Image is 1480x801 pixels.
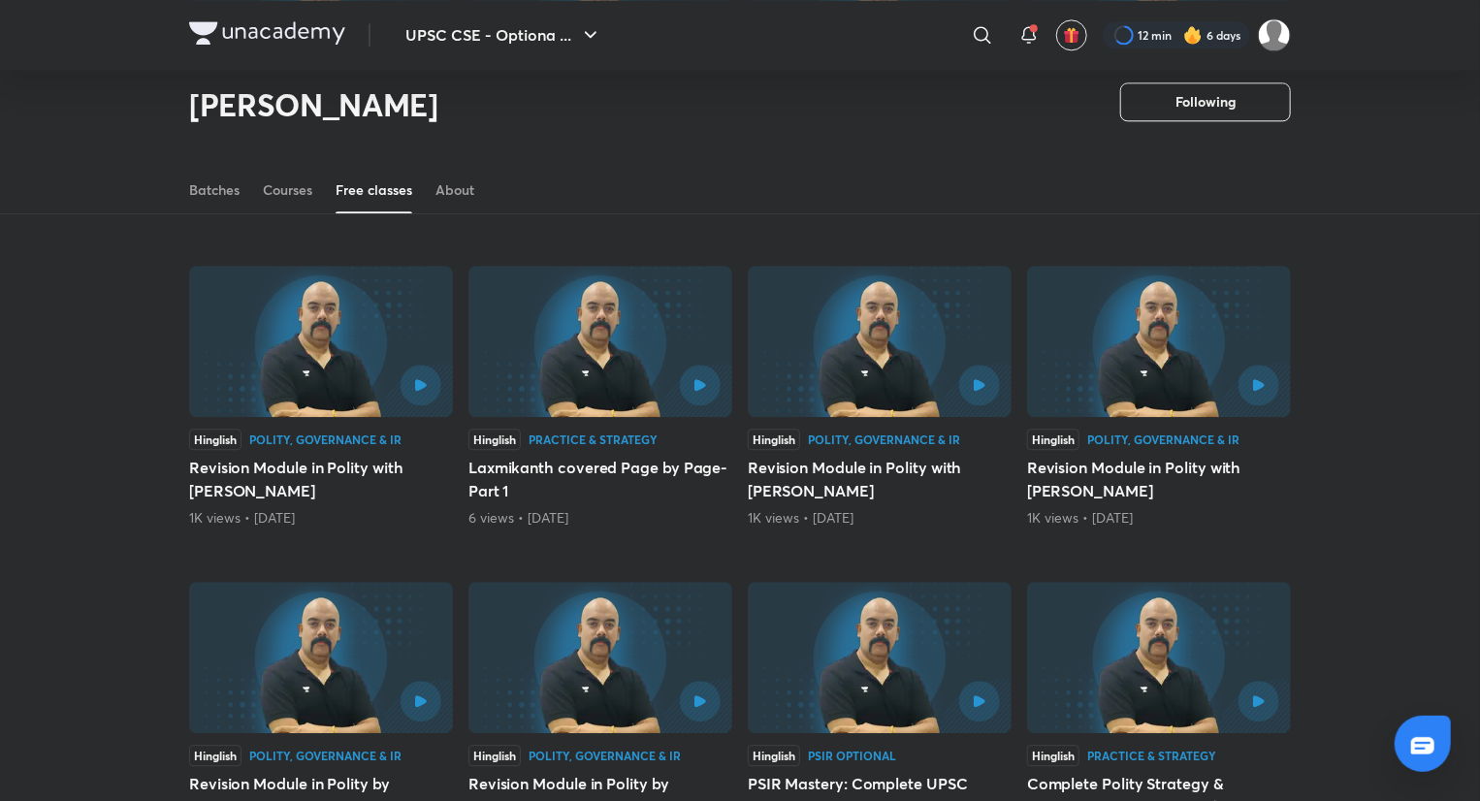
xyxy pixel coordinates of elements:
div: Hinglish [468,429,521,450]
div: Polity, Governance & IR [249,750,402,761]
img: Company Logo [189,21,345,45]
div: Revision Module in Polity with Dr Sidharth Arora SIDLIVE [748,266,1012,528]
div: Hinglish [189,745,241,766]
img: avatar [1063,26,1080,44]
button: UPSC CSE - Optiona ... [394,16,614,54]
div: Revision Module in Polity with Dr Sidharth Arora SIDLIVE [189,266,453,528]
h5: Revision Module in Polity with [PERSON_NAME] [189,456,453,502]
h5: Laxmikanth covered Page by Page- Part 1 [468,456,732,502]
div: 1K views • 2 months ago [748,508,1012,528]
div: Batches [189,180,240,200]
div: Polity, Governance & IR [249,433,402,445]
div: Hinglish [748,429,800,450]
div: Laxmikanth covered Page by Page- Part 1 [468,266,732,528]
div: Courses [263,180,312,200]
img: streak [1183,25,1203,45]
div: Polity, Governance & IR [529,750,681,761]
div: About [435,180,474,200]
div: Hinglish [468,745,521,766]
div: 6 views • 2 months ago [468,508,732,528]
button: Following [1120,82,1291,121]
button: avatar [1056,19,1087,50]
h5: Revision Module in Polity with [PERSON_NAME] [748,456,1012,502]
div: Hinglish [189,429,241,450]
div: Hinglish [1027,745,1079,766]
a: About [435,167,474,213]
div: 1K views • 2 months ago [1027,508,1291,528]
div: 1K views • 2 months ago [189,508,453,528]
div: Polity, Governance & IR [808,433,960,445]
a: Batches [189,167,240,213]
div: Hinglish [748,745,800,766]
h5: Revision Module in Polity with [PERSON_NAME] [1027,456,1291,502]
a: Company Logo [189,21,345,49]
img: Amrendra sharma [1258,18,1291,51]
a: Free classes [336,167,412,213]
div: Practice & Strategy [1087,750,1216,761]
span: Following [1175,92,1236,112]
div: PSIR Optional [808,750,896,761]
h2: [PERSON_NAME] [189,85,438,124]
div: Revision Module in Polity with Dr Sidharth Arora SIDLIVE [1027,266,1291,528]
div: Polity, Governance & IR [1087,433,1239,445]
a: Courses [263,167,312,213]
div: Practice & Strategy [529,433,658,445]
div: Hinglish [1027,429,1079,450]
div: Free classes [336,180,412,200]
